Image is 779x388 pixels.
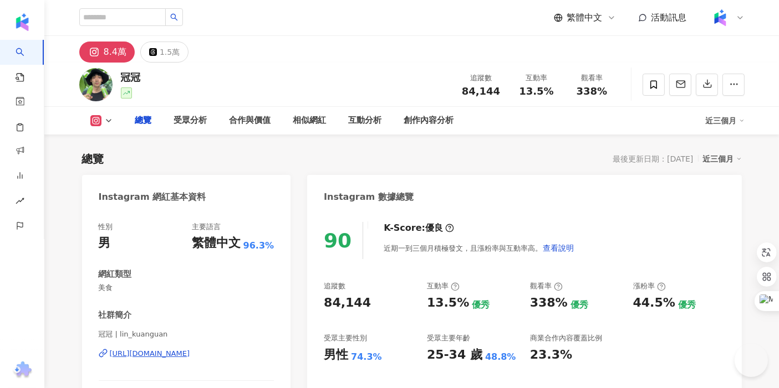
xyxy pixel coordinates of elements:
[613,154,693,163] div: 最後更新日期：[DATE]
[651,12,687,23] span: 活動訊息
[174,114,207,127] div: 受眾分析
[516,73,558,84] div: 互動率
[82,151,104,167] div: 總覽
[706,112,745,130] div: 近三個月
[427,346,482,364] div: 25-34 歲
[99,349,274,359] a: [URL][DOMAIN_NAME]
[140,42,189,63] button: 1.5萬
[519,86,553,97] span: 13.5%
[99,329,274,339] span: 冠冠 | lin_kuanguan
[577,86,608,97] span: 338%
[243,240,274,252] span: 96.3%
[485,351,516,363] div: 48.8%
[633,281,666,291] div: 漲粉率
[99,309,132,321] div: 社群簡介
[99,283,274,293] span: 美食
[530,294,568,312] div: 338%
[160,44,180,60] div: 1.5萬
[384,222,454,234] div: K-Score :
[230,114,271,127] div: 合作與價值
[16,190,24,215] span: rise
[530,333,602,343] div: 商業合作內容覆蓋比例
[427,294,469,312] div: 13.5%
[460,73,502,84] div: 追蹤數
[571,73,613,84] div: 觀看率
[192,222,221,232] div: 主要語言
[16,40,38,83] a: search
[571,299,588,311] div: 優秀
[135,114,152,127] div: 總覽
[427,281,460,291] div: 互動率
[324,229,352,252] div: 90
[404,114,454,127] div: 創作內容分析
[472,299,490,311] div: 優秀
[703,152,742,166] div: 近三個月
[678,299,696,311] div: 優秀
[542,237,574,259] button: 查看說明
[13,13,31,31] img: logo icon
[324,281,345,291] div: 追蹤數
[121,70,141,84] div: 冠冠
[324,191,414,203] div: Instagram 數據總覽
[99,191,206,203] div: Instagram 網紅基本資料
[567,12,603,24] span: 繁體中文
[170,13,178,21] span: search
[633,294,675,312] div: 44.5%
[324,294,371,312] div: 84,144
[324,333,367,343] div: 受眾主要性別
[99,222,113,232] div: 性別
[192,235,241,252] div: 繁體中文
[349,114,382,127] div: 互動分析
[110,349,190,359] div: [URL][DOMAIN_NAME]
[324,346,348,364] div: 男性
[79,42,135,63] button: 8.4萬
[530,346,572,364] div: 23.3%
[462,85,500,97] span: 84,144
[99,235,111,252] div: 男
[79,68,113,101] img: KOL Avatar
[543,244,574,252] span: 查看說明
[735,344,768,377] iframe: Help Scout Beacon - Open
[427,333,470,343] div: 受眾主要年齡
[530,281,563,291] div: 觀看率
[293,114,327,127] div: 相似網紅
[710,7,731,28] img: Kolr%20app%20icon%20%281%29.png
[12,361,33,379] img: chrome extension
[425,222,443,234] div: 優良
[351,351,382,363] div: 74.3%
[384,237,574,259] div: 近期一到三個月積極發文，且漲粉率與互動率高。
[104,44,126,60] div: 8.4萬
[99,268,132,280] div: 網紅類型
